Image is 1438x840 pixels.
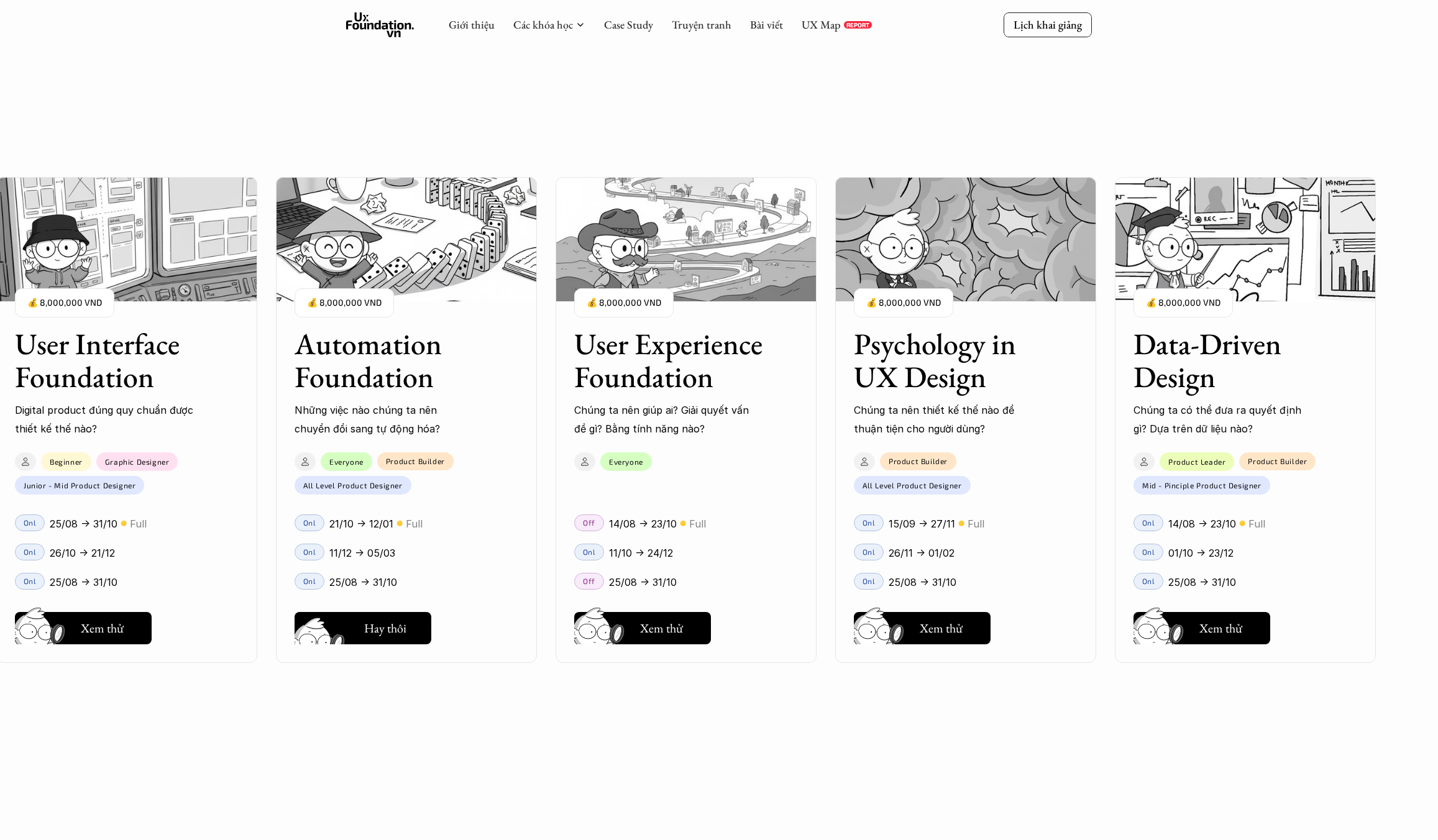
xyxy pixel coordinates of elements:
p: 25/08 -> 31/10 [329,573,397,591]
p: Onl [303,518,316,527]
p: Product Builder [1248,457,1307,465]
a: Giới thiệu [449,17,495,32]
p: Onl [863,518,876,527]
p: 14/08 -> 23/10 [1168,514,1236,533]
p: Everyone [609,457,643,466]
p: Product Builder [386,457,445,465]
p: Graphic Designer [105,457,170,466]
p: Full [968,514,984,533]
p: Chúng ta có thể đưa ra quyết định gì? Dựa trên dữ liệu nào? [1133,401,1314,439]
a: Lịch khai giảng [1004,12,1092,37]
button: Xem thử [574,612,711,644]
p: Onl [303,577,316,585]
a: Bài viết [750,17,783,32]
a: Xem thử [854,607,991,644]
h5: Xem thử [640,619,686,637]
p: Onl [1142,577,1155,585]
p: Product Leader [1168,457,1225,466]
h5: Xem thử [920,619,966,637]
p: Lịch khai giảng [1014,17,1082,32]
p: Onl [863,547,876,556]
a: Các khóa học [513,17,573,32]
button: Xem thử [1133,612,1270,644]
p: Off [583,577,595,585]
h5: Xem thử [1199,619,1245,637]
h3: User Experience Foundation [574,327,767,393]
a: Xem thử [574,607,711,644]
button: Xem thử [854,612,991,644]
h3: Automation Foundation [295,327,487,393]
p: 14/08 -> 23/10 [609,514,677,533]
p: 💰 8,000,000 VND [1146,294,1220,311]
p: 🟡 [1239,519,1245,528]
p: 26/11 -> 01/02 [889,544,955,562]
a: Xem thử [1133,607,1270,644]
a: REPORT [844,21,872,29]
p: 🟡 [396,519,403,528]
p: Những việc nào chúng ta nên chuyển đổi sang tự động hóa? [295,401,475,439]
p: All Level Product Designer [303,481,403,490]
p: Off [583,518,595,527]
p: Product Builder [889,457,948,465]
p: Full [406,514,423,533]
a: Truyện tranh [672,17,731,32]
h5: Hay thôi [364,619,406,637]
button: Hay thôi [295,612,431,644]
p: Chúng ta nên thiết kế thế nào để thuận tiện cho người dùng? [854,401,1034,439]
p: 💰 8,000,000 VND [307,294,382,311]
a: Hay thôi [295,607,431,644]
p: 15/09 -> 27/11 [889,514,955,533]
p: Onl [1142,518,1155,527]
p: Mid - Pinciple Product Designer [1142,481,1262,490]
p: Full [689,514,706,533]
p: 🟡 [958,519,964,528]
p: 💰 8,000,000 VND [587,294,661,311]
h3: Psychology in UX Design [854,327,1046,393]
a: UX Map [802,17,841,32]
p: 21/10 -> 12/01 [329,514,393,533]
h3: Data-Driven Design [1133,327,1326,393]
p: 11/10 -> 24/12 [609,544,673,562]
p: All Level Product Designer [863,481,962,490]
p: 25/08 -> 31/10 [889,573,956,591]
p: 25/08 -> 31/10 [1168,573,1236,591]
p: Onl [303,547,316,556]
p: 01/10 -> 23/12 [1168,544,1234,562]
p: 25/08 -> 31/10 [609,573,677,591]
p: Full [1248,514,1265,533]
p: REPORT [846,21,869,29]
p: Everyone [329,457,364,466]
p: Onl [583,547,596,556]
p: Onl [863,577,876,585]
p: 🟡 [680,519,686,528]
p: Chúng ta nên giúp ai? Giải quyết vấn đề gì? Bằng tính năng nào? [574,401,754,439]
p: 11/12 -> 05/03 [329,544,395,562]
a: Case Study [604,17,653,32]
p: Onl [1142,547,1155,556]
p: 💰 8,000,000 VND [866,294,941,311]
p: Full [130,514,147,533]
